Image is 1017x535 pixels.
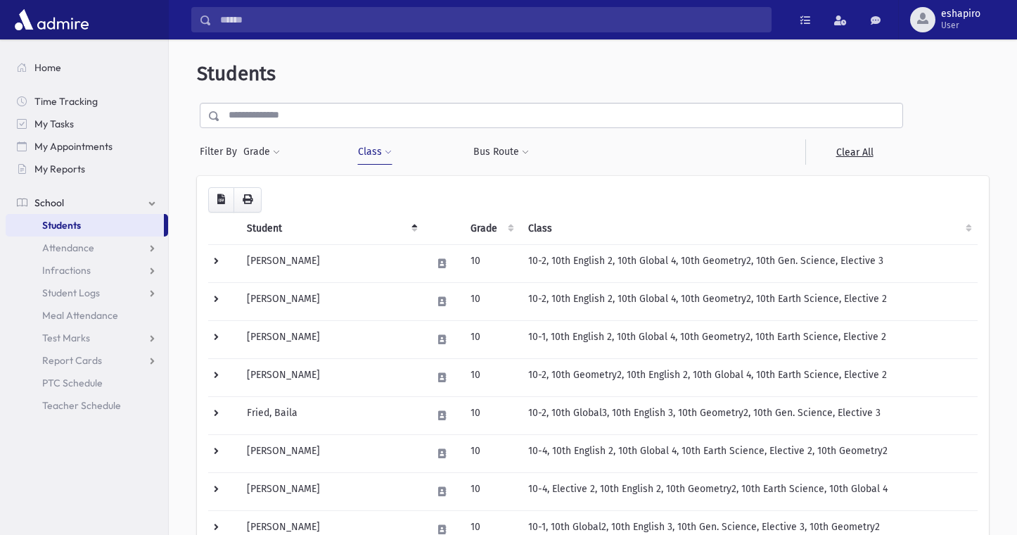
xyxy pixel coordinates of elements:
[42,219,81,232] span: Students
[42,399,121,412] span: Teacher Schedule
[6,394,168,417] a: Teacher Schedule
[462,320,520,358] td: 10
[6,237,168,259] a: Attendance
[42,309,118,322] span: Meal Attendance
[34,118,74,130] span: My Tasks
[6,56,168,79] a: Home
[941,8,980,20] span: eshapiro
[42,332,90,344] span: Test Marks
[6,113,168,135] a: My Tasks
[11,6,92,34] img: AdmirePro
[243,139,281,165] button: Grade
[212,7,771,32] input: Search
[520,358,978,396] td: 10-2, 10th Geometry2, 10th English 2, 10th Global 4, 10th Earth Science, Elective 2
[520,396,978,434] td: 10-2, 10th Global3, 10th English 3, 10th Geometry2, 10th Gen. Science, Elective 3
[6,158,168,180] a: My Reports
[357,139,392,165] button: Class
[6,349,168,372] a: Report Cards
[520,213,978,245] th: Class: activate to sort column ascending
[520,320,978,358] td: 10-1, 10th English 2, 10th Global 4, 10th Geometry2, 10th Earth Science, Elective 2
[34,196,64,209] span: School
[6,90,168,113] a: Time Tracking
[42,241,94,254] span: Attendance
[6,282,168,304] a: Student Logs
[520,282,978,320] td: 10-2, 10th English 2, 10th Global 4, 10th Geometry2, 10th Earth Science, Elective 2
[238,358,423,396] td: [PERSON_NAME]
[6,304,168,327] a: Meal Attendance
[34,95,98,108] span: Time Tracking
[234,187,262,213] button: Print
[462,358,520,396] td: 10
[42,264,91,277] span: Infractions
[34,61,61,74] span: Home
[42,354,102,367] span: Report Cards
[238,282,423,320] td: [PERSON_NAME]
[34,140,113,153] span: My Appointments
[238,213,423,245] th: Student: activate to sort column descending
[805,139,903,165] a: Clear All
[238,434,423,472] td: [PERSON_NAME]
[6,372,168,394] a: PTC Schedule
[200,144,243,159] span: Filter By
[520,434,978,472] td: 10-4, 10th English 2, 10th Global 4, 10th Earth Science, Elective 2, 10th Geometry2
[6,135,168,158] a: My Appointments
[462,244,520,282] td: 10
[520,472,978,510] td: 10-4, Elective 2, 10th English 2, 10th Geometry2, 10th Earth Science, 10th Global 4
[42,287,100,299] span: Student Logs
[238,320,423,358] td: [PERSON_NAME]
[520,244,978,282] td: 10-2, 10th English 2, 10th Global 4, 10th Geometry2, 10th Gen. Science, Elective 3
[197,62,276,85] span: Students
[462,282,520,320] td: 10
[238,244,423,282] td: [PERSON_NAME]
[34,163,85,175] span: My Reports
[462,472,520,510] td: 10
[42,377,103,389] span: PTC Schedule
[462,213,520,245] th: Grade: activate to sort column ascending
[6,259,168,282] a: Infractions
[473,139,530,165] button: Bus Route
[462,434,520,472] td: 10
[6,191,168,214] a: School
[941,20,980,31] span: User
[462,396,520,434] td: 10
[6,327,168,349] a: Test Marks
[238,472,423,510] td: [PERSON_NAME]
[6,214,164,237] a: Students
[238,396,423,434] td: Fried, Baila
[208,187,234,213] button: CSV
